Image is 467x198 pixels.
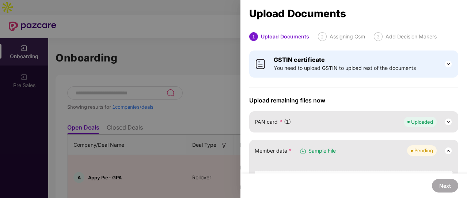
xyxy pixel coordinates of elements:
img: svg+xml;base64,PHN2ZyB3aWR0aD0iMjQiIGhlaWdodD0iMjQiIHZpZXdCb3g9IjAgMCAyNCAyNCIgZmlsbD0ibm9uZSIgeG... [444,60,453,68]
span: 3 [377,34,380,40]
img: svg+xml;base64,PHN2ZyB4bWxucz0iaHR0cDovL3d3dy53My5vcmcvMjAwMC9zdmciIHdpZHRoPSI0MCIgaGVpZ2h0PSI0MC... [255,58,266,70]
span: Sample File [308,147,336,155]
div: Upload Documents [261,32,309,41]
span: 2 [321,34,324,40]
div: Add Decision Makers [386,32,437,41]
img: svg+xml;base64,PHN2ZyB3aWR0aD0iMTYiIGhlaWdodD0iMTciIHZpZXdCb3g9IjAgMCAxNiAxNyIgZmlsbD0ibm9uZSIgeG... [299,147,307,154]
span: PAN card (1) [255,118,291,126]
div: Uploaded [411,118,433,126]
span: 1 [252,34,255,40]
b: GSTIN certificate [274,56,325,63]
span: You need to upload GSTIN to upload rest of the documents [274,64,416,72]
div: Pending [414,147,433,154]
button: Next [432,179,458,193]
span: Upload remaining files now [249,97,458,104]
div: Upload Documents [249,10,458,18]
span: Member data [255,147,292,155]
img: svg+xml;base64,PHN2ZyB3aWR0aD0iMjQiIGhlaWdodD0iMjQiIHZpZXdCb3g9IjAgMCAyNCAyNCIgZmlsbD0ibm9uZSIgeG... [444,146,453,155]
img: svg+xml;base64,PHN2ZyB3aWR0aD0iMjQiIGhlaWdodD0iMjQiIHZpZXdCb3g9IjAgMCAyNCAyNCIgZmlsbD0ibm9uZSIgeG... [444,117,453,126]
div: Assigning Csm [330,32,365,41]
